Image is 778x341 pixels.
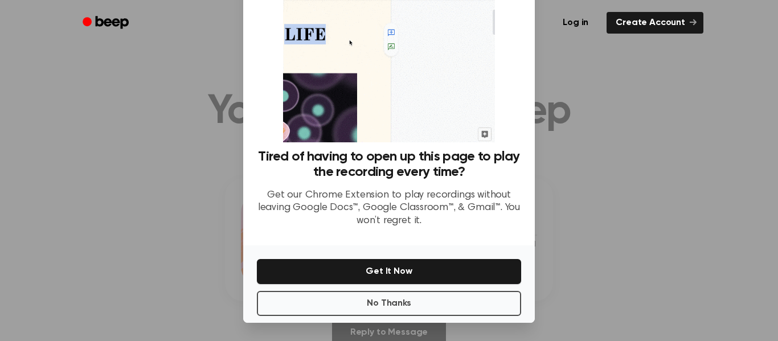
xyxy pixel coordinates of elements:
[75,12,139,34] a: Beep
[607,12,703,34] a: Create Account
[257,149,521,180] h3: Tired of having to open up this page to play the recording every time?
[551,10,600,36] a: Log in
[257,259,521,284] button: Get It Now
[257,291,521,316] button: No Thanks
[257,189,521,228] p: Get our Chrome Extension to play recordings without leaving Google Docs™, Google Classroom™, & Gm...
